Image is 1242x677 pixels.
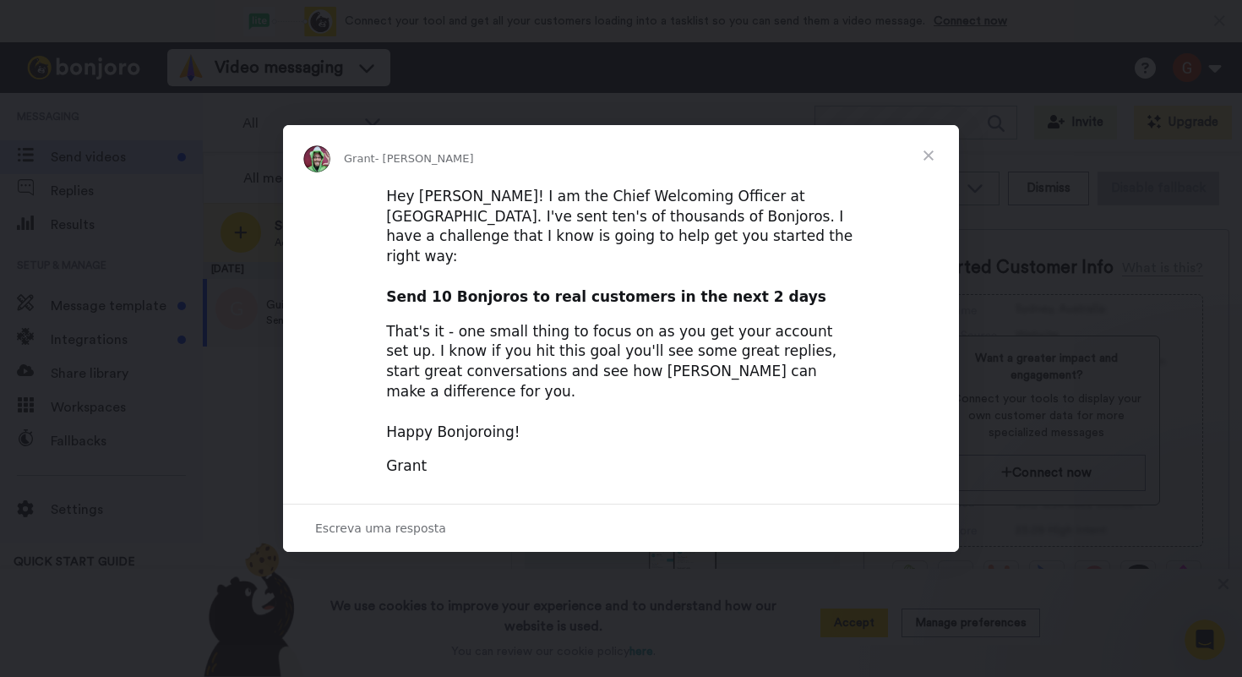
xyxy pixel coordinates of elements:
[386,187,856,308] div: Hey [PERSON_NAME]! I am the Chief Welcoming Officer at [GEOGRAPHIC_DATA]. I've sent ten's of thou...
[386,322,856,443] div: That's it - one small thing to focus on as you get your account set up. I know if you hit this go...
[303,145,330,172] img: Profile image for Grant
[386,456,856,477] div: Grant
[315,517,446,539] span: Escreva uma resposta
[283,504,959,552] div: Abra a conversa e responda
[375,152,474,165] span: - [PERSON_NAME]
[344,152,375,165] span: Grant
[386,288,826,305] b: Send 10 Bonjoros to real customers in the next 2 days
[898,125,959,186] span: Fechar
